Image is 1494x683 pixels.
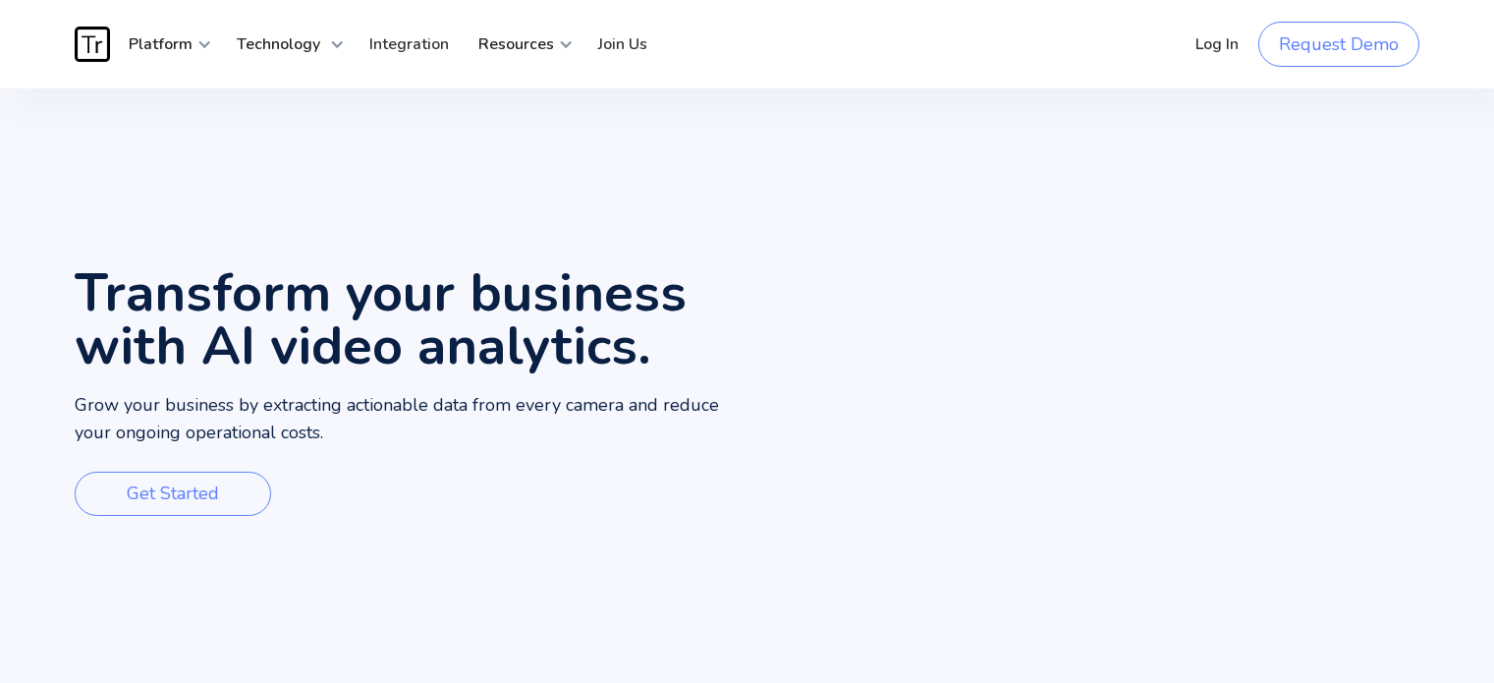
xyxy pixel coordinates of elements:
strong: Resources [478,33,554,55]
strong: Technology [237,33,320,55]
h1: Transform your business with AI video analytics. [75,266,747,372]
div: Platform [114,15,212,74]
a: Request Demo [1258,22,1419,67]
a: Integration [355,15,464,74]
a: Log In [1181,15,1253,74]
img: Traces Logo [75,27,110,62]
a: home [75,27,114,62]
a: Join Us [583,15,662,74]
a: Get Started [75,472,271,516]
div: Resources [464,15,574,74]
div: Technology [222,15,345,74]
p: Grow your business by extracting actionable data from every camera and reduce your ongoing operat... [75,392,747,447]
strong: Platform [129,33,193,55]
